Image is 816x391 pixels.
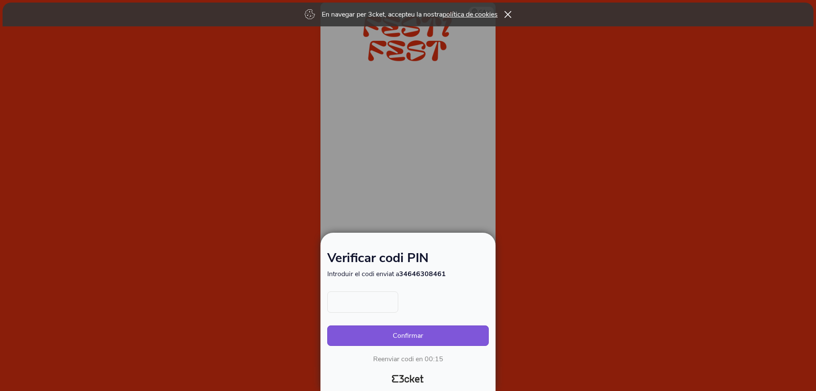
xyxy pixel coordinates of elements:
[373,354,423,364] span: Reenviar codi en
[442,10,498,19] a: política de cookies
[425,354,443,364] div: 00:15
[327,325,489,346] button: Confirmar
[327,252,489,269] h1: Verificar codi PIN
[322,10,498,19] p: En navegar per 3cket, accepteu la nostra
[399,269,446,279] strong: 34646308461
[327,269,489,279] p: Introduir el codi enviat a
